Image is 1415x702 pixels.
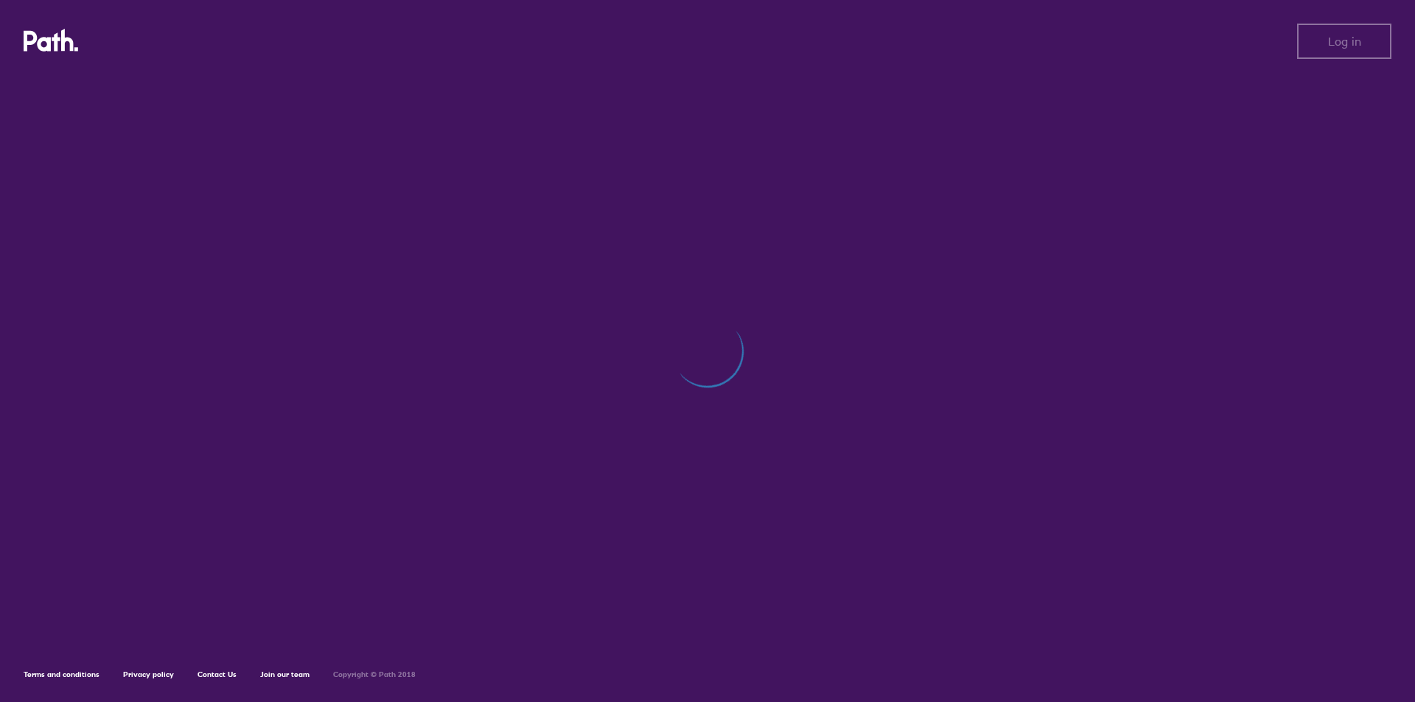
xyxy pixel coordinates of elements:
[333,670,416,679] h6: Copyright © Path 2018
[24,670,99,679] a: Terms and conditions
[1297,24,1391,59] button: Log in
[198,670,237,679] a: Contact Us
[260,670,310,679] a: Join our team
[123,670,174,679] a: Privacy policy
[1328,35,1361,48] span: Log in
